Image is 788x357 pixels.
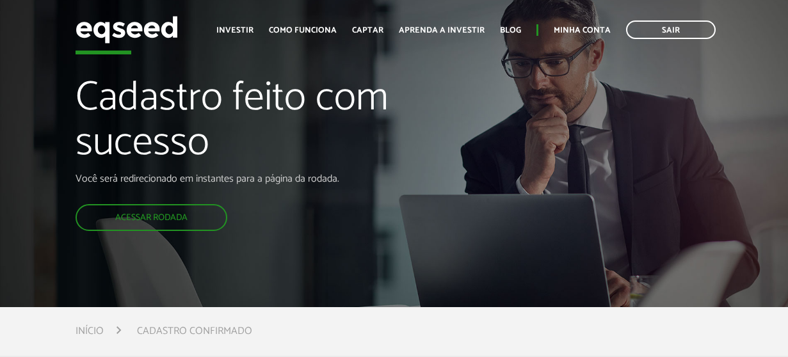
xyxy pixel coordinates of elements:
[626,20,716,39] a: Sair
[269,26,337,35] a: Como funciona
[554,26,611,35] a: Minha conta
[216,26,253,35] a: Investir
[500,26,521,35] a: Blog
[76,13,178,47] img: EqSeed
[352,26,383,35] a: Captar
[76,326,104,337] a: Início
[76,204,227,231] a: Acessar rodada
[137,322,252,340] li: Cadastro confirmado
[76,76,451,173] h1: Cadastro feito com sucesso
[76,173,451,185] p: Você será redirecionado em instantes para a página da rodada.
[399,26,485,35] a: Aprenda a investir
